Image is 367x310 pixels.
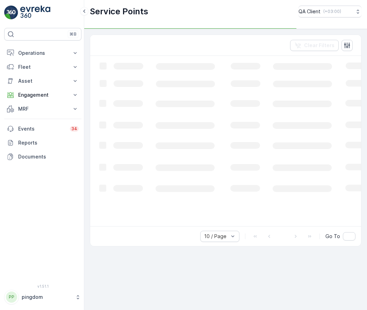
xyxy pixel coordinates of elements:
[71,126,77,132] p: 34
[20,6,50,20] img: logo_light-DOdMpM7g.png
[4,88,81,102] button: Engagement
[4,122,81,136] a: Events34
[18,77,67,84] p: Asset
[18,91,67,98] p: Engagement
[18,105,67,112] p: MRF
[18,50,67,57] p: Operations
[325,233,340,240] span: Go To
[290,40,339,51] button: Clear Filters
[18,125,66,132] p: Events
[6,291,17,303] div: PP
[90,6,148,17] p: Service Points
[18,139,79,146] p: Reports
[18,153,79,160] p: Documents
[298,6,361,17] button: QA Client(+03:00)
[4,60,81,74] button: Fleet
[4,46,81,60] button: Operations
[70,31,77,37] p: ⌘B
[4,284,81,288] span: v 1.51.1
[323,9,341,14] p: ( +03:00 )
[4,136,81,150] a: Reports
[18,64,67,71] p: Fleet
[4,290,81,304] button: PPpingdom
[22,294,72,301] p: pingdom
[304,42,334,49] p: Clear Filters
[298,8,321,15] p: QA Client
[4,74,81,88] button: Asset
[4,150,81,164] a: Documents
[4,102,81,116] button: MRF
[4,6,18,20] img: logo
